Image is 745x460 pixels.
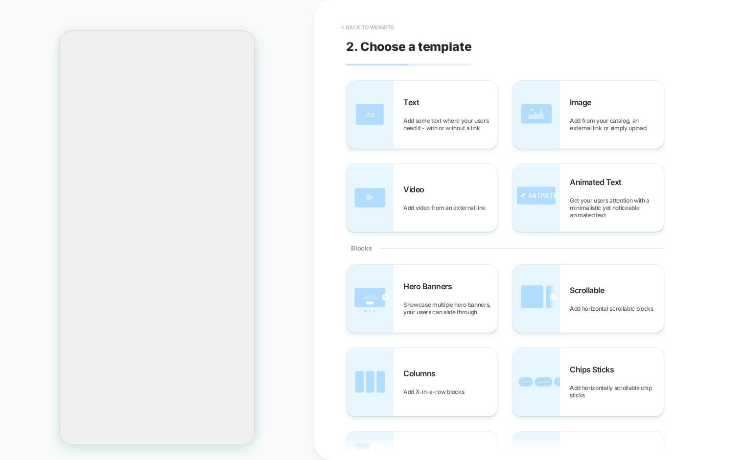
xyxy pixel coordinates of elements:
[570,384,664,399] span: Add horizontally scrollable chip sticks
[403,301,497,316] span: Showcase multiple hero banners, your users can slide through
[336,20,399,35] button: < Back to widgets
[570,305,658,312] span: Add horizontal scrollable blocks
[570,197,664,219] span: Get your users attention with a minimalistic yet noticeable animated text
[403,281,457,291] span: Hero Banners
[403,204,490,211] span: Add video from an external link
[403,388,469,395] span: Add X-in-a-row blocks
[570,285,609,295] span: Scrollable
[570,97,596,107] span: Image
[403,97,424,107] span: Text
[403,368,441,378] span: Columns
[570,365,619,374] span: Chips Sticks
[570,177,627,187] span: Animated Text
[403,117,497,132] span: Add some text where your users need it - with or without a link
[403,184,429,194] span: Video
[346,39,472,54] span: 2. Choose a template
[570,117,664,132] span: Add from your catalog, an external link or simply upload
[346,232,664,264] div: Blocks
